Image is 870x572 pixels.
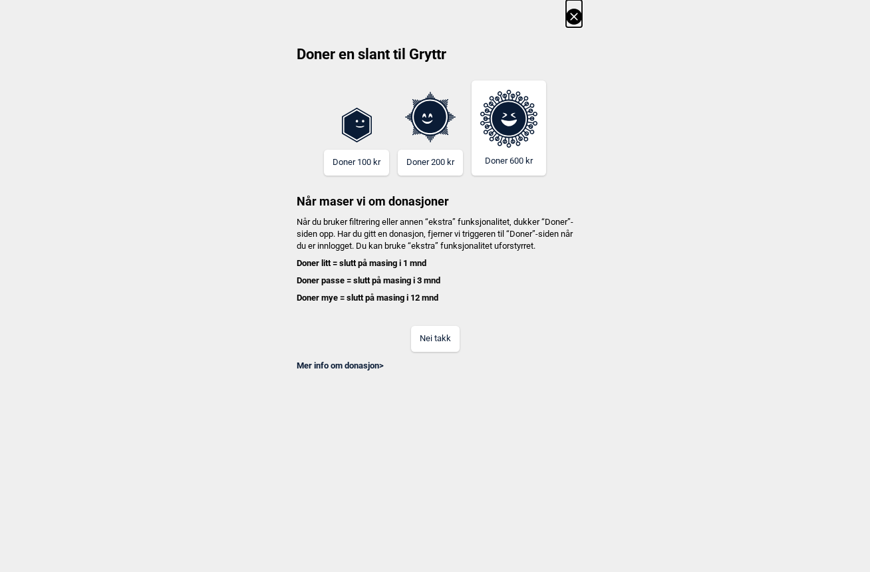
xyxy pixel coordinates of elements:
button: Nei takk [411,326,460,352]
b: Doner litt = slutt på masing i 1 mnd [297,258,426,268]
a: Mer info om donasjon> [297,360,384,370]
button: Doner 100 kr [324,150,389,176]
h4: Når du bruker filtrering eller annen “ekstra” funksjonalitet, dukker “Doner”-siden opp. Har du gi... [288,216,582,305]
button: Doner 600 kr [472,80,546,176]
button: Doner 200 kr [398,150,463,176]
h3: Når maser vi om donasjoner [288,176,582,210]
b: Doner mye = slutt på masing i 12 mnd [297,293,438,303]
h2: Doner en slant til Gryttr [288,45,582,74]
b: Doner passe = slutt på masing i 3 mnd [297,275,440,285]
